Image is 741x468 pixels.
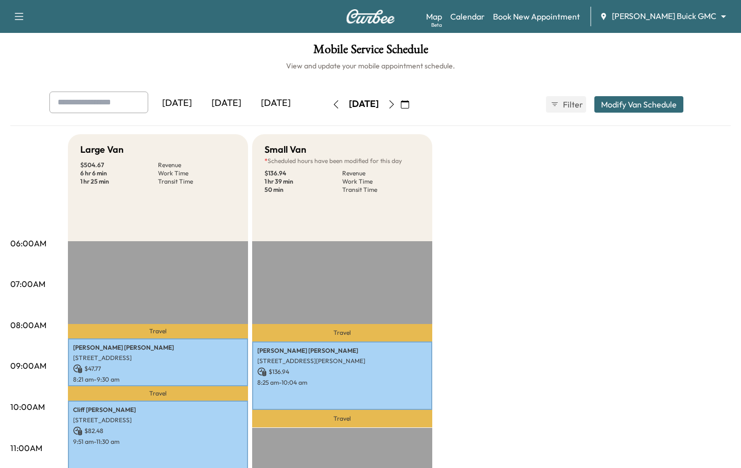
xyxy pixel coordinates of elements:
p: 07:00AM [10,278,45,290]
p: 09:00AM [10,359,46,372]
p: 8:25 am - 10:04 am [257,379,427,387]
span: [PERSON_NAME] Buick GMC [612,10,716,22]
p: Travel [68,386,248,401]
button: Modify Van Schedule [594,96,683,113]
p: [PERSON_NAME] [PERSON_NAME] [73,344,243,352]
p: 06:00AM [10,237,46,249]
p: $ 47.77 [73,364,243,373]
p: Transit Time [342,186,420,194]
p: Work Time [342,177,420,186]
p: Cliff [PERSON_NAME] [73,406,243,414]
p: 08:00AM [10,319,46,331]
p: 50 min [264,186,342,194]
p: 1 hr 39 min [264,177,342,186]
div: Beta [431,21,442,29]
div: [DATE] [202,92,251,115]
a: Book New Appointment [493,10,580,23]
p: [PERSON_NAME] [PERSON_NAME] [257,347,427,355]
p: Revenue [158,161,236,169]
p: Travel [68,324,248,338]
p: 8:21 am - 9:30 am [73,375,243,384]
h5: Large Van [80,142,123,157]
div: [DATE] [152,92,202,115]
h5: Small Van [264,142,306,157]
p: 10:00AM [10,401,45,413]
span: Filter [563,98,581,111]
p: Travel [252,324,432,341]
img: Curbee Logo [346,9,395,24]
button: Filter [546,96,586,113]
p: Scheduled hours have been modified for this day [264,157,420,165]
p: $ 82.48 [73,426,243,436]
p: 9:51 am - 11:30 am [73,438,243,446]
p: [STREET_ADDRESS] [73,416,243,424]
h6: View and update your mobile appointment schedule. [10,61,731,71]
p: Work Time [158,169,236,177]
p: [STREET_ADDRESS][PERSON_NAME] [257,357,427,365]
p: $ 504.67 [80,161,158,169]
div: [DATE] [349,98,379,111]
p: $ 136.94 [264,169,342,177]
h1: Mobile Service Schedule [10,43,731,61]
p: [STREET_ADDRESS] [73,354,243,362]
a: Calendar [450,10,485,23]
p: $ 136.94 [257,367,427,376]
p: 1 hr 25 min [80,177,158,186]
div: [DATE] [251,92,301,115]
p: Revenue [342,169,420,177]
a: MapBeta [426,10,442,23]
p: 6 hr 6 min [80,169,158,177]
p: Travel [252,410,432,427]
p: 11:00AM [10,442,42,454]
p: Transit Time [158,177,236,186]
